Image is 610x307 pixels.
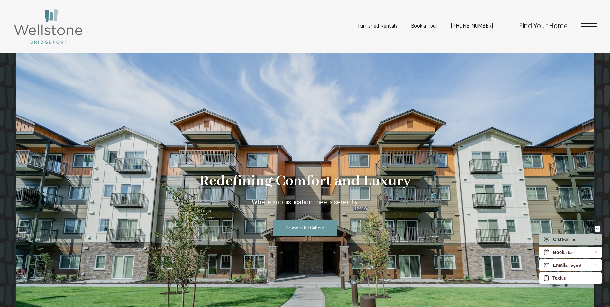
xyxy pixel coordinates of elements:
[252,198,359,208] p: Where sophistication meets serenity.
[13,8,84,45] img: Wellstone
[451,24,493,29] span: [PHONE_NUMBER]
[358,24,397,29] a: Furnished Rentals
[199,169,411,193] p: Redefining Comfort and Luxury
[581,23,597,29] button: Open Menu
[519,23,568,30] a: Find Your Home
[286,226,324,231] span: Browse the Gallery
[451,24,493,29] a: Call us at (253) 400-3144
[411,24,437,29] a: Book a Tour
[273,220,337,236] a: Browse the Gallery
